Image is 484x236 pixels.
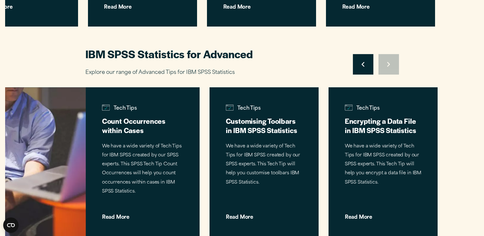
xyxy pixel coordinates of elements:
[102,210,183,220] span: Read More
[226,210,302,220] span: Read More
[3,217,19,233] button: Open CMP widget
[102,116,183,135] h3: Count Occurrences within Cases
[345,116,421,135] h3: Encrypting a Data File in IBM SPSS Statistics
[226,104,234,112] img: negative data-computer browser-loading
[102,104,183,114] span: Tech Tips
[85,68,309,77] p: Explore our range of Advanced Tips for IBM SPSS Statistics
[361,62,364,67] svg: Left pointing chevron
[345,104,421,114] span: Tech Tips
[226,142,302,187] p: We have a wide variety of Tech Tips for IBM SPSS created by our SPSS experts. This Tech Tip will ...
[85,47,309,61] h2: IBM SPSS Statistics for Advanced
[353,54,373,75] button: Move to previous slide
[345,210,421,220] span: Read More
[102,142,183,196] p: We have a wide variety of Tech Tips for IBM SPSS created by our SPSS experts. This SPSS Tech Tip ...
[345,142,421,187] p: We have a wide variety of Tech Tips for IBM SPSS created by our SPSS experts. This Tech Tip will ...
[102,104,110,112] img: negative data-computer browser-loading
[345,104,353,112] img: negative data-computer browser-loading
[226,104,302,114] span: Tech Tips
[226,116,302,135] h3: Customising Toolbars in IBM SPSS Statistics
